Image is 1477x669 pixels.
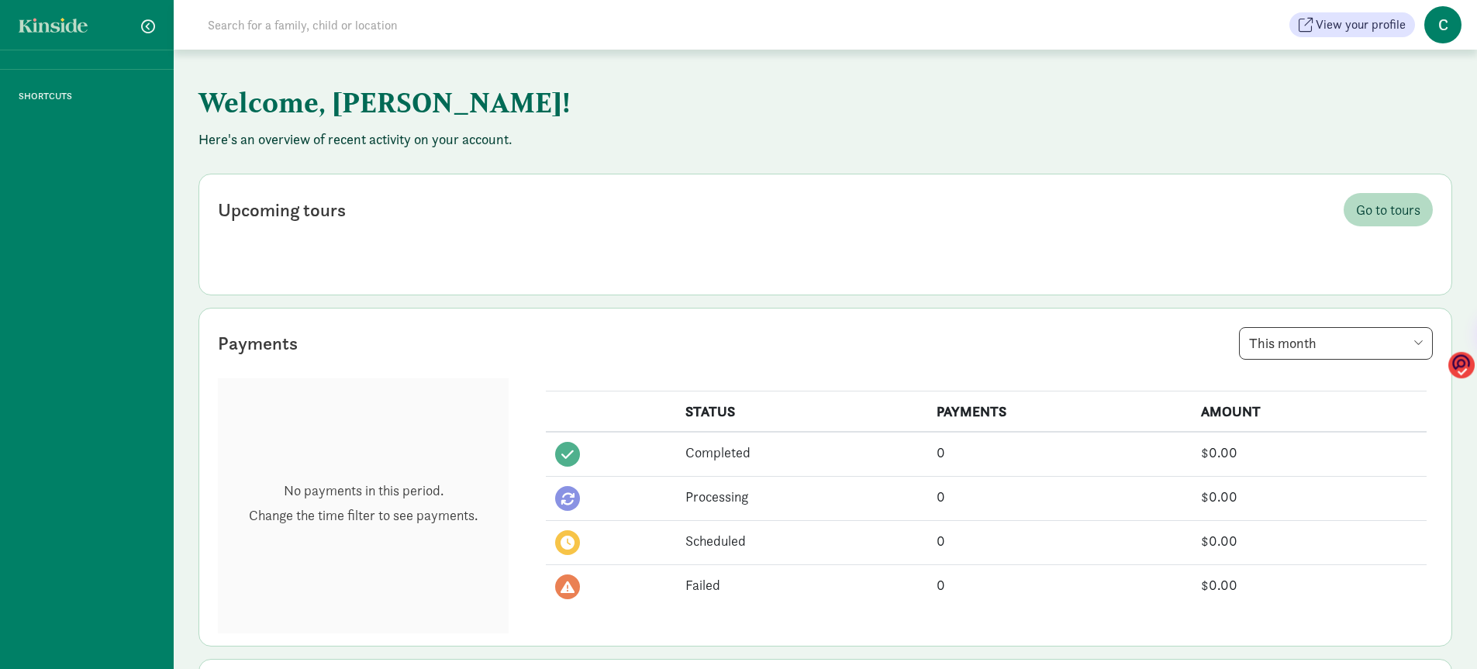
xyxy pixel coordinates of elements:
[937,486,1183,507] div: 0
[1448,351,1475,380] img: o1IwAAAABJRU5ErkJggg==
[218,329,298,357] div: Payments
[1289,12,1415,37] button: View your profile
[1201,486,1417,507] div: $0.00
[1201,442,1417,463] div: $0.00
[685,486,918,507] div: Processing
[937,442,1183,463] div: 0
[198,74,966,130] h1: Welcome, [PERSON_NAME]!
[1201,574,1417,595] div: $0.00
[198,9,633,40] input: Search for a family, child or location
[937,530,1183,551] div: 0
[937,574,1183,595] div: 0
[685,442,918,463] div: Completed
[676,391,927,433] th: STATUS
[927,391,1192,433] th: PAYMENTS
[218,196,346,224] div: Upcoming tours
[249,481,478,500] p: No payments in this period.
[1201,530,1417,551] div: $0.00
[685,530,918,551] div: Scheduled
[685,574,918,595] div: Failed
[1356,199,1420,220] span: Go to tours
[198,130,1452,149] p: Here's an overview of recent activity on your account.
[1192,391,1427,433] th: AMOUNT
[1344,193,1433,226] a: Go to tours
[1424,6,1461,43] span: C
[1316,16,1406,34] span: View your profile
[249,506,478,525] p: Change the time filter to see payments.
